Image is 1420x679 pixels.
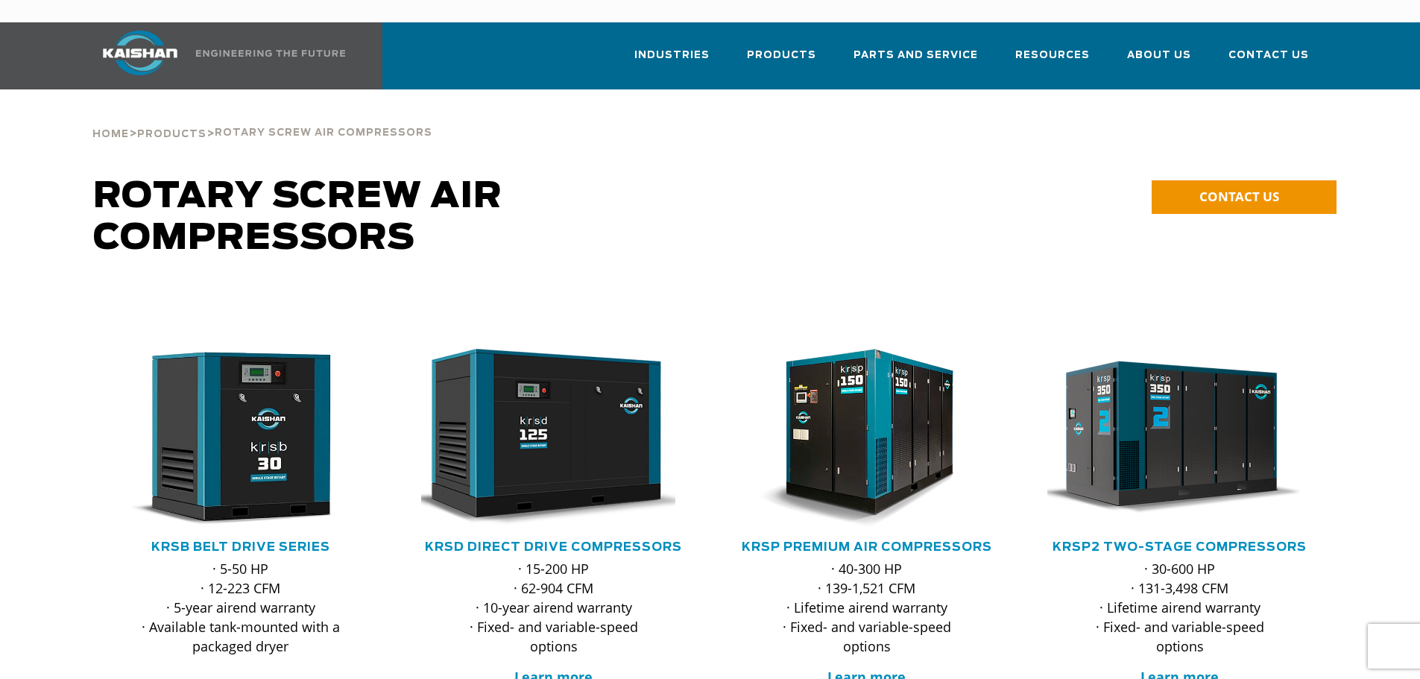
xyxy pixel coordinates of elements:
a: Parts and Service [853,36,978,86]
img: Engineering the future [196,50,345,57]
a: KRSD Direct Drive Compressors [425,541,682,553]
img: kaishan logo [84,31,196,75]
a: KRSP2 Two-Stage Compressors [1053,541,1307,553]
span: Industries [634,47,710,64]
span: About Us [1127,47,1191,64]
p: · 30-600 HP · 131-3,498 CFM · Lifetime airend warranty · Fixed- and variable-speed options [1077,559,1283,656]
a: Contact Us [1228,36,1309,86]
a: Industries [634,36,710,86]
a: About Us [1127,36,1191,86]
a: Products [137,127,206,140]
p: · 40-300 HP · 139-1,521 CFM · Lifetime airend warranty · Fixed- and variable-speed options [764,559,970,656]
img: krsp350 [1036,349,1301,528]
span: Products [137,130,206,139]
div: krsd125 [421,349,687,528]
img: krsp150 [723,349,988,528]
span: Parts and Service [853,47,978,64]
a: Home [92,127,129,140]
img: krsd125 [410,349,675,528]
div: krsb30 [108,349,373,528]
a: KRSB Belt Drive Series [151,541,330,553]
div: krsp350 [1047,349,1313,528]
a: KRSP Premium Air Compressors [742,541,992,553]
span: Contact Us [1228,47,1309,64]
a: Resources [1015,36,1090,86]
span: Products [747,47,816,64]
span: CONTACT US [1199,188,1279,205]
div: > > [92,89,432,146]
span: Rotary Screw Air Compressors [215,128,432,138]
span: Rotary Screw Air Compressors [93,179,502,256]
span: Home [92,130,129,139]
img: krsb30 [97,349,362,528]
a: CONTACT US [1152,180,1337,214]
a: Products [747,36,816,86]
a: Kaishan USA [84,22,348,89]
div: krsp150 [734,349,1000,528]
span: Resources [1015,47,1090,64]
p: · 15-200 HP · 62-904 CFM · 10-year airend warranty · Fixed- and variable-speed options [451,559,657,656]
